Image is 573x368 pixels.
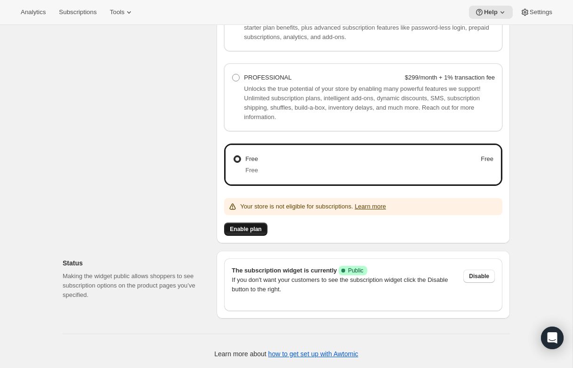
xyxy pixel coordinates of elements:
[484,8,498,16] span: Help
[63,272,202,300] p: Making the widget public allows shoppers to see subscription options on the product pages you’ve ...
[245,155,258,162] span: Free
[214,349,358,359] p: Learn more about
[110,8,124,16] span: Tools
[59,8,97,16] span: Subscriptions
[245,167,258,174] span: Free
[53,6,102,19] button: Subscriptions
[232,267,367,274] span: The subscription widget is currently
[244,15,489,40] span: Enhance your business with both build-a-box and subscription options. Includes all box-starter pl...
[244,74,291,81] span: PROFESSIONAL
[348,267,363,274] span: Public
[15,6,51,19] button: Analytics
[481,155,493,162] strong: Free
[244,85,480,120] span: Unlocks the true potential of your store by enabling many powerful features we support! Unlimited...
[541,327,564,349] div: Open Intercom Messenger
[230,225,261,233] span: Enable plan
[63,258,202,268] h2: Status
[469,272,489,280] span: Disable
[530,8,552,16] span: Settings
[405,74,495,81] strong: $299/month + 1% transaction fee
[21,8,46,16] span: Analytics
[469,6,513,19] button: Help
[240,202,386,211] p: Your store is not eligible for subscriptions.
[355,203,386,210] a: Learn more
[224,223,267,236] button: Enable plan
[515,6,558,19] button: Settings
[104,6,139,19] button: Tools
[268,350,358,358] a: how to get set up with Awtomic
[232,275,456,294] p: If you don't want your customers to see the subscription widget click the Disable button to the r...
